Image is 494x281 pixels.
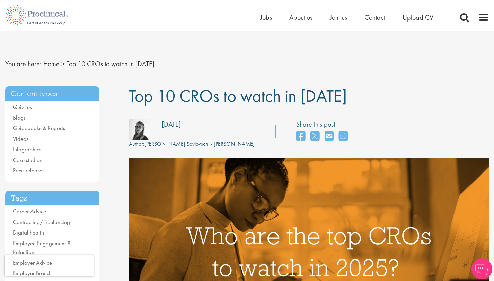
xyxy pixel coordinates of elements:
[129,140,144,147] span: Author:
[13,124,65,132] a: Guidebooks & Reports
[289,13,312,22] a: About us
[364,13,385,22] a: Contact
[13,145,41,153] a: Infographics
[13,167,44,174] a: Press releases
[13,239,71,256] a: Employee Engagement & Retention
[67,59,155,68] span: Top 10 CROs to watch in [DATE]
[13,103,32,111] a: Quizzes
[13,156,42,164] a: Case studies
[13,229,44,236] a: Digital health
[5,59,42,68] span: You are here:
[5,86,99,101] h3: Content types
[339,129,348,144] a: share on whats app
[325,129,334,144] a: share on email
[330,13,347,22] a: Join us
[310,129,319,144] a: share on twitter
[162,119,181,129] div: [DATE]
[13,218,70,226] a: Contracting/Freelancing
[471,258,492,279] img: Chatbot
[13,114,26,121] a: Blogs
[129,140,255,148] div: [PERSON_NAME] Savlovschi - [PERSON_NAME]
[129,85,347,107] span: Top 10 CROs to watch in [DATE]
[61,59,65,68] span: >
[260,13,272,22] a: Jobs
[5,255,94,276] iframe: reCAPTCHA
[13,135,28,143] a: Videos
[296,129,305,144] a: share on facebook
[296,119,351,129] label: Share this post
[13,207,46,215] a: Career Advice
[5,191,99,206] h3: Tags
[403,13,433,22] a: Upload CV
[43,59,60,68] a: breadcrumb link
[129,119,150,140] img: fff6768c-7d58-4950-025b-08d63f9598ee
